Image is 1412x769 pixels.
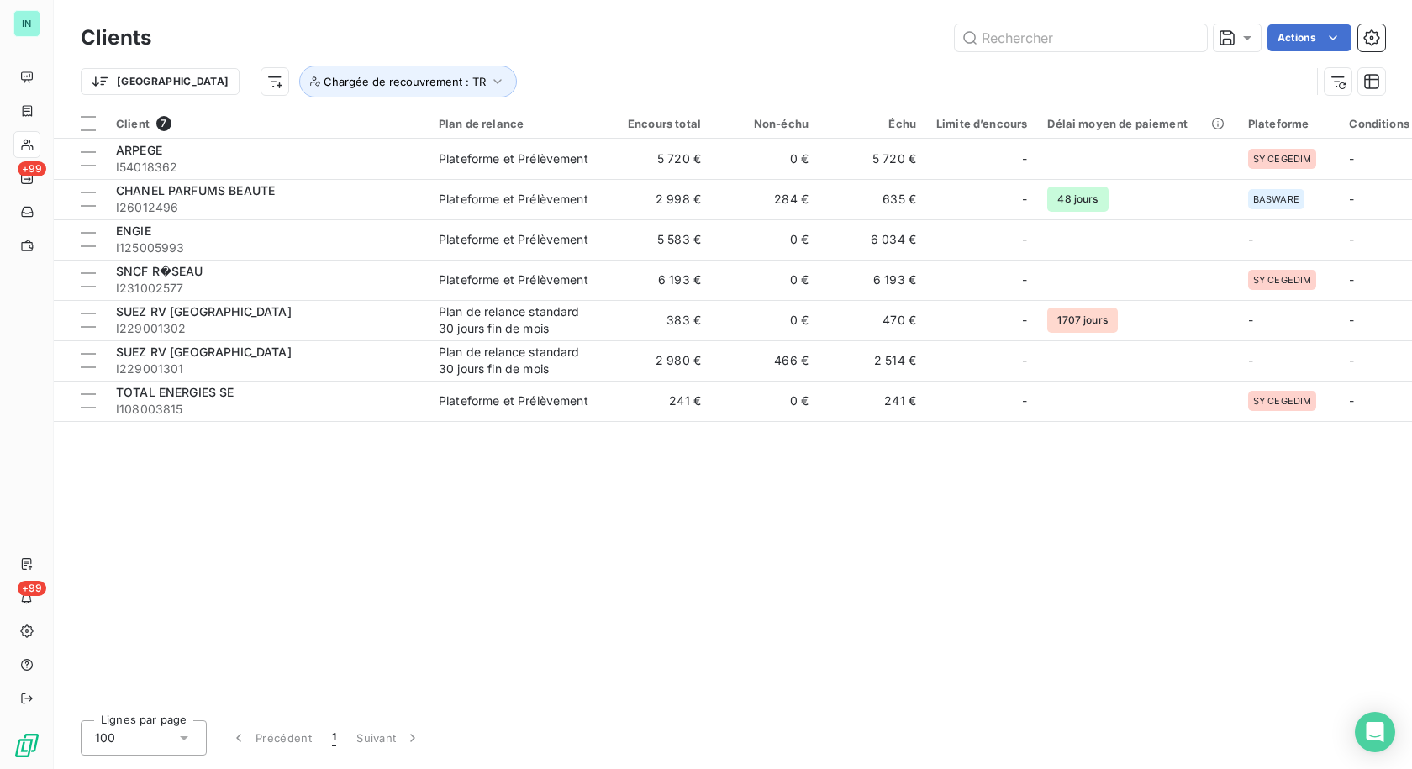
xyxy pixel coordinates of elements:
span: SY CEGEDIM [1253,154,1312,164]
div: Plateforme et Prélèvement [439,231,588,248]
td: 241 € [819,381,926,421]
span: - [1349,353,1354,367]
td: 5 720 € [819,139,926,179]
span: - [1022,150,1027,167]
span: CHANEL PARFUMS BEAUTE [116,183,275,198]
button: Chargée de recouvrement : TR [299,66,517,97]
span: - [1022,312,1027,329]
div: Plateforme et Prélèvement [439,150,588,167]
span: - [1248,313,1253,327]
span: 1707 jours [1047,308,1118,333]
span: +99 [18,581,46,596]
div: Limite d’encours [936,117,1027,130]
span: SUEZ RV [GEOGRAPHIC_DATA] [116,345,292,359]
div: Plan de relance [439,117,593,130]
span: I231002577 [116,280,419,297]
span: +99 [18,161,46,176]
span: I125005993 [116,240,419,256]
div: Plateforme et Prélèvement [439,191,588,208]
td: 241 € [603,381,711,421]
td: 6 193 € [603,260,711,300]
td: 5 720 € [603,139,711,179]
span: - [1022,352,1027,369]
div: IN [13,10,40,37]
span: - [1349,192,1354,206]
span: - [1248,232,1253,246]
td: 383 € [603,300,711,340]
span: - [1349,393,1354,408]
div: Plan de relance standard 30 jours fin de mois [439,344,593,377]
input: Rechercher [955,24,1207,51]
span: - [1349,151,1354,166]
td: 0 € [711,300,819,340]
div: Plateforme et Prélèvement [439,271,588,288]
span: - [1349,272,1354,287]
span: SUEZ RV [GEOGRAPHIC_DATA] [116,304,292,319]
span: 1 [332,729,336,746]
span: - [1349,232,1354,246]
button: 1 [322,720,346,756]
td: 6 193 € [819,260,926,300]
td: 470 € [819,300,926,340]
span: 7 [156,116,171,131]
td: 2 514 € [819,340,926,381]
span: SNCF R�SEAU [116,264,203,278]
div: Non-échu [721,117,809,130]
span: I26012496 [116,199,419,216]
h3: Clients [81,23,151,53]
span: 100 [95,729,115,746]
span: BASWARE [1253,194,1299,204]
div: Encours total [614,117,701,130]
button: Précédent [220,720,322,756]
span: I229001301 [116,361,419,377]
span: 48 jours [1047,187,1108,212]
td: 0 € [711,139,819,179]
span: SY CEGEDIM [1253,396,1312,406]
div: Plateforme et Prélèvement [439,392,588,409]
td: 2 998 € [603,179,711,219]
td: 5 583 € [603,219,711,260]
span: ENGIE [116,224,151,238]
div: Délai moyen de paiement [1047,117,1227,130]
span: Chargée de recouvrement : TR [324,75,486,88]
span: - [1022,231,1027,248]
div: Échu [829,117,916,130]
td: 466 € [711,340,819,381]
td: 2 980 € [603,340,711,381]
td: 0 € [711,260,819,300]
td: 0 € [711,219,819,260]
span: I54018362 [116,159,419,176]
td: 0 € [711,381,819,421]
span: - [1022,392,1027,409]
span: - [1022,271,1027,288]
div: Plateforme [1248,117,1330,130]
button: Suivant [346,720,431,756]
span: - [1349,313,1354,327]
span: SY CEGEDIM [1253,275,1312,285]
button: Actions [1267,24,1351,51]
span: I229001302 [116,320,419,337]
span: I108003815 [116,401,419,418]
span: TOTAL ENERGIES SE [116,385,234,399]
span: ARPEGE [116,143,162,157]
span: Client [116,117,150,130]
span: - [1022,191,1027,208]
div: Open Intercom Messenger [1355,712,1395,752]
img: Logo LeanPay [13,732,40,759]
span: - [1248,353,1253,367]
td: 284 € [711,179,819,219]
div: Plan de relance standard 30 jours fin de mois [439,303,593,337]
td: 6 034 € [819,219,926,260]
td: 635 € [819,179,926,219]
button: [GEOGRAPHIC_DATA] [81,68,240,95]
